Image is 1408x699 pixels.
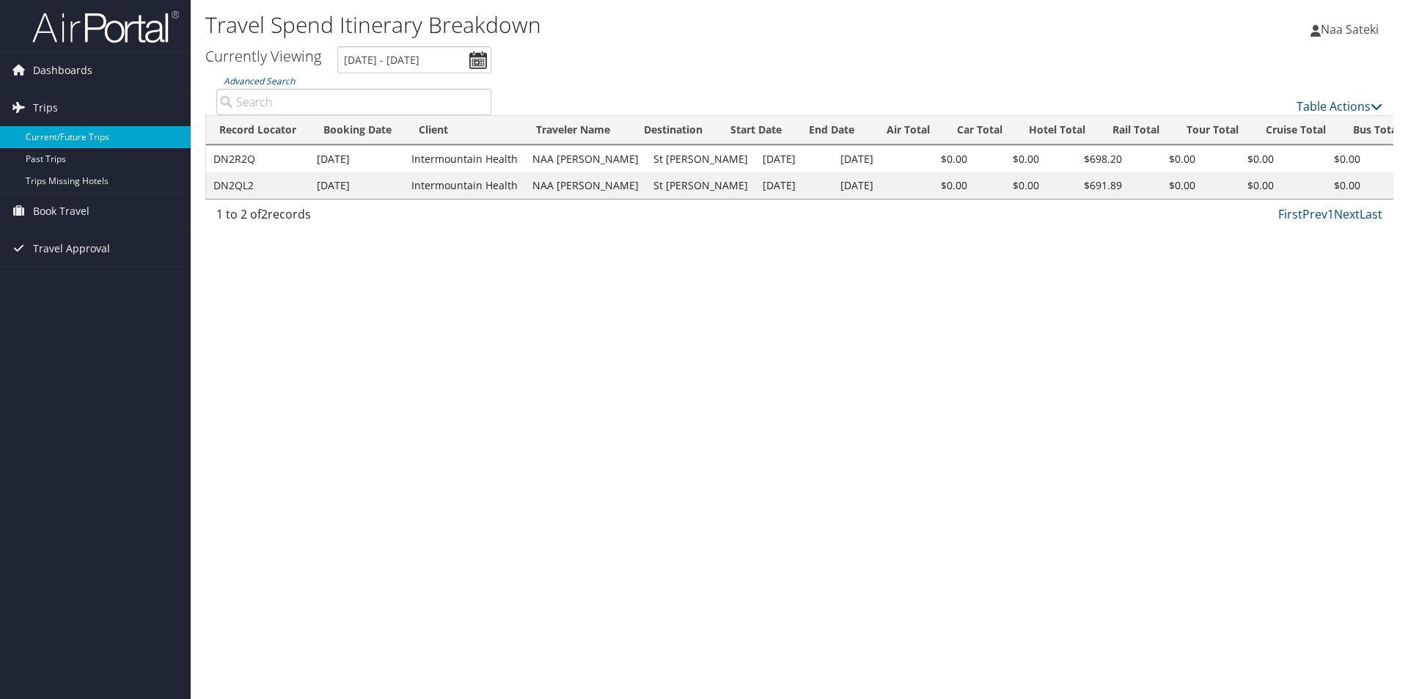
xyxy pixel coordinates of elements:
a: Table Actions [1297,98,1382,114]
a: 1 [1327,206,1334,222]
td: Intermountain Health [404,146,525,172]
td: $691.89 [1046,172,1129,199]
th: Cruise Total: activate to sort column ascending [1252,116,1339,144]
td: $0.00 [1129,146,1203,172]
th: Rail Total: activate to sort column ascending [1099,116,1173,144]
td: $0.00 [1203,172,1281,199]
td: DN2QL2 [206,172,309,199]
td: St [PERSON_NAME] [646,172,755,199]
th: End Date: activate to sort column ascending [796,116,873,144]
span: Travel Approval [33,230,110,267]
td: $0.00 [975,172,1046,199]
td: $0.00 [1281,146,1368,172]
td: Intermountain Health [404,172,525,199]
th: Destination: activate to sort column ascending [631,116,717,144]
a: Last [1360,206,1382,222]
th: Start Date: activate to sort column ascending [717,116,796,144]
th: Hotel Total: activate to sort column ascending [1016,116,1099,144]
td: DN2R2Q [206,146,309,172]
th: Air Total: activate to sort column ascending [873,116,943,144]
td: NAA [PERSON_NAME] [525,172,646,199]
td: $0.00 [905,172,975,199]
h1: Travel Spend Itinerary Breakdown [205,10,997,40]
a: Next [1334,206,1360,222]
td: $0.00 [975,146,1046,172]
th: Tour Total: activate to sort column ascending [1173,116,1252,144]
td: $0.00 [1203,146,1281,172]
td: $0.00 [1129,172,1203,199]
span: Trips [33,89,58,126]
span: Dashboards [33,52,92,89]
td: $0.00 [1281,172,1368,199]
span: Naa Sateki [1321,21,1379,37]
td: [DATE] [309,146,404,172]
h3: Currently Viewing [205,46,321,66]
input: Advanced Search [216,89,491,115]
td: $698.20 [1046,146,1129,172]
span: 2 [261,206,268,222]
a: Naa Sateki [1310,7,1393,51]
td: [DATE] [755,172,833,199]
a: First [1278,206,1302,222]
td: $0.00 [905,146,975,172]
span: Book Travel [33,193,89,230]
a: Advanced Search [224,75,295,87]
td: [DATE] [309,172,404,199]
th: Record Locator: activate to sort column ascending [206,116,310,144]
th: Car Total: activate to sort column ascending [943,116,1016,144]
input: [DATE] - [DATE] [337,46,491,73]
a: Prev [1302,206,1327,222]
td: St [PERSON_NAME] [646,146,755,172]
th: Booking Date: activate to sort column ascending [310,116,406,144]
td: [DATE] [755,146,833,172]
td: [DATE] [833,172,905,199]
td: NAA [PERSON_NAME] [525,146,646,172]
img: airportal-logo.png [32,10,179,44]
th: Traveler Name: activate to sort column ascending [523,116,631,144]
th: Client: activate to sort column ascending [406,116,523,144]
div: 1 to 2 of records [216,205,491,230]
td: [DATE] [833,146,905,172]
